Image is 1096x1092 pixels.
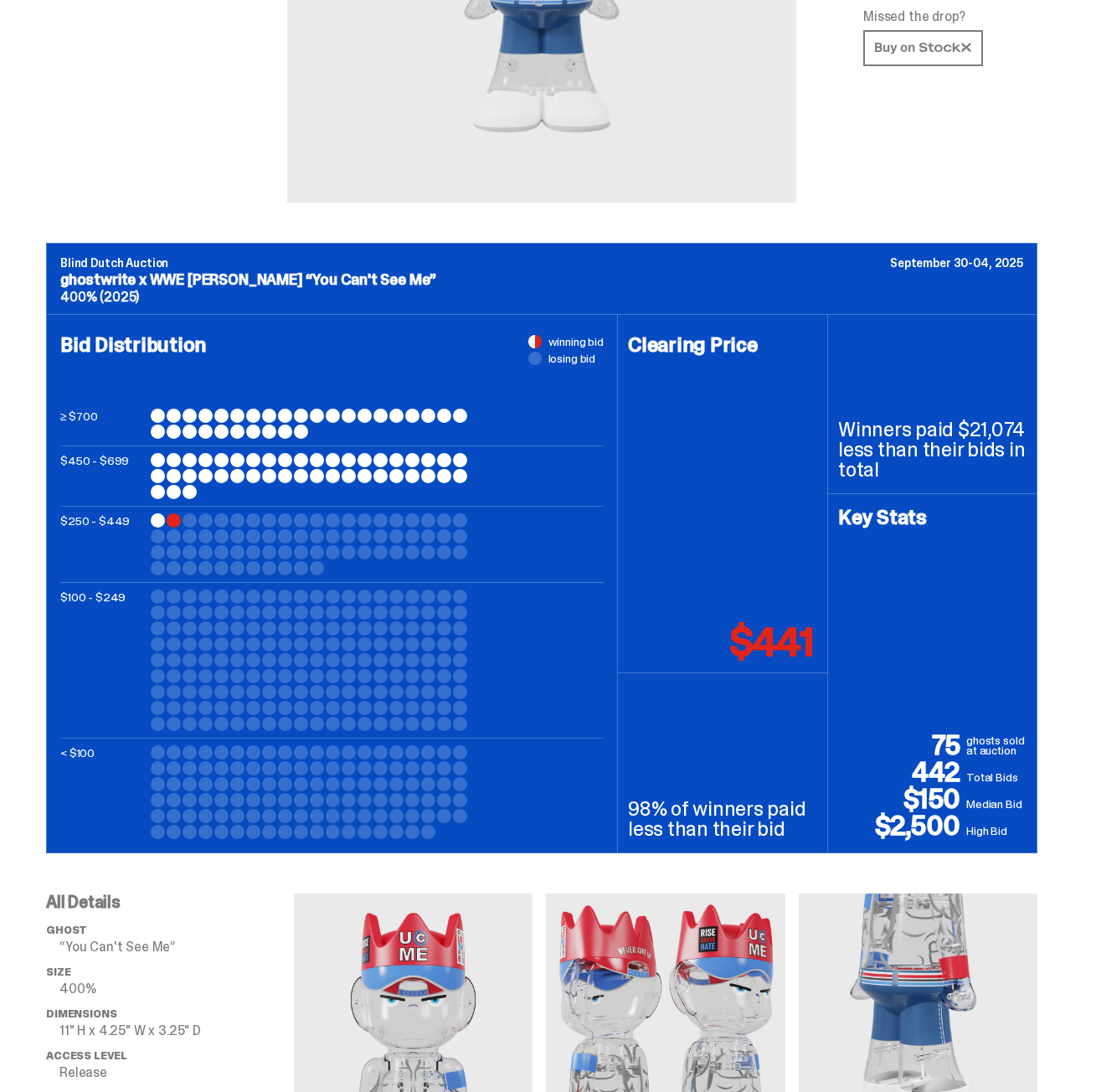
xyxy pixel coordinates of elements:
p: 75 [838,732,966,759]
p: $100 - $249 [60,590,144,731]
p: 442 [838,759,966,786]
p: Release [59,1066,294,1079]
p: ≥ $700 [60,409,144,439]
p: < $100 [60,745,144,839]
span: Dimensions [46,1007,116,1021]
p: All Details [46,894,294,910]
p: $250 - $449 [60,513,144,575]
h4: Clearing Price [628,335,817,355]
span: 400% (2025) [60,288,139,306]
p: $150 [838,786,966,812]
p: $2,500 [838,812,966,839]
p: High Bid [966,822,1027,839]
span: losing bid [548,353,596,364]
span: winning bid [548,336,604,348]
p: “You Can't See Me” [59,940,294,954]
p: 11" H x 4.25" W x 3.25" D [59,1024,294,1038]
p: 98% of winners paid less than their bid [628,799,817,839]
p: Winners paid $21,074 less than their bids in total [838,420,1027,480]
p: September 30-04, 2025 [890,257,1023,269]
p: $441 [730,622,814,662]
h4: Bid Distribution [60,335,604,409]
span: Access Level [46,1048,127,1063]
p: Median Bid [966,796,1027,812]
p: $450 - $699 [60,453,144,499]
p: Missed the drop? [863,10,1024,23]
p: Total Bids [966,769,1027,786]
span: Size [46,965,70,979]
p: Blind Dutch Auction [60,257,1023,269]
p: ghostwrite x WWE [PERSON_NAME] “You Can't See Me” [60,272,1023,287]
span: ghost [46,923,87,937]
p: ghosts sold at auction [966,735,1027,759]
p: 400% [59,982,294,996]
h4: Key Stats [838,507,1027,528]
